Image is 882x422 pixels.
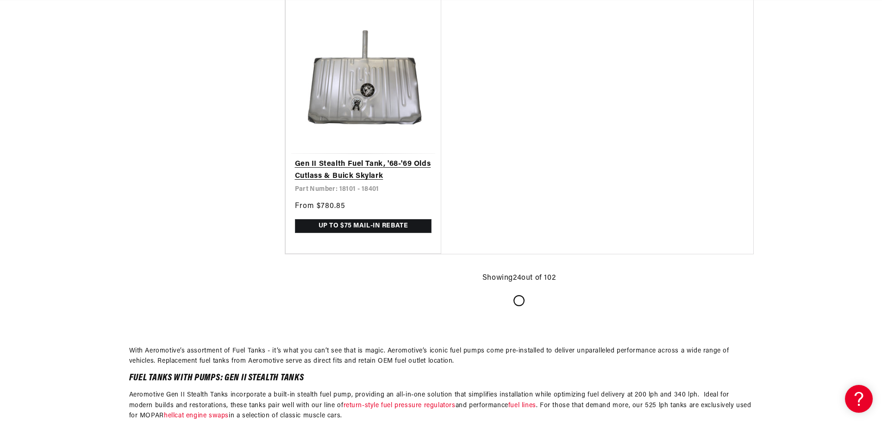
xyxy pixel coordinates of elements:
p: Showing out of 102 [482,272,556,284]
p: With Aeromotive’s assortment of Fuel Tanks - it’s what you can’t see that is magic. Aeromotive’s ... [129,346,753,367]
a: hellcat engine swaps [164,412,229,419]
a: return-style fuel pressure regulators [344,402,456,409]
h2: Fuel Tanks with Pumps: Gen II Stealth Tanks [129,374,753,383]
a: Gen II Stealth Fuel Tank, '68-'69 Olds Cutlass & Buick Skylark [295,158,432,182]
span: 24 [513,274,521,282]
a: fuel lines [508,402,536,409]
p: Aeromotive Gen II Stealth Tanks incorporate a built-in stealth fuel pump, providing an all-in-one... [129,390,753,421]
